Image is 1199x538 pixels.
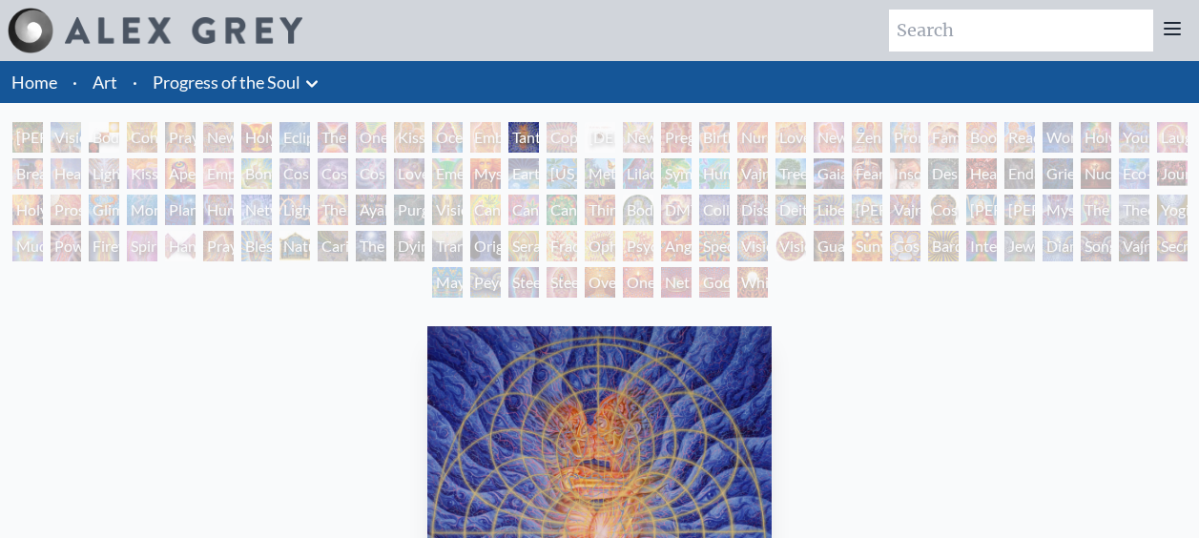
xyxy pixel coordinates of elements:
[394,195,424,225] div: Purging
[1004,158,1035,189] div: Endarkenment
[699,195,730,225] div: Collective Vision
[547,158,577,189] div: [US_STATE] Song
[279,231,310,261] div: Nature of Mind
[241,231,272,261] div: Blessing Hand
[125,61,145,103] li: ·
[623,158,653,189] div: Lilacs
[585,122,615,153] div: [DEMOGRAPHIC_DATA] Embryo
[470,195,501,225] div: Cannabis Mudra
[775,158,806,189] div: Tree & Person
[1081,158,1111,189] div: Nuclear Crucifixion
[89,195,119,225] div: Glimpsing the Empyrean
[318,158,348,189] div: Cosmic Artist
[699,267,730,298] div: Godself
[165,231,196,261] div: Hands that See
[585,195,615,225] div: Third Eye Tears of Joy
[1043,158,1073,189] div: Grieving
[12,122,43,153] div: [PERSON_NAME] & Eve
[65,61,85,103] li: ·
[814,195,844,225] div: Liberation Through Seeing
[661,122,692,153] div: Pregnancy
[699,122,730,153] div: Birth
[203,122,234,153] div: New Man New Woman
[508,231,539,261] div: Seraphic Transport Docking on the Third Eye
[1004,231,1035,261] div: Jewel Being
[432,158,463,189] div: Emerald Grail
[470,158,501,189] div: Mysteriosa 2
[394,122,424,153] div: Kissing
[585,267,615,298] div: Oversoul
[737,231,768,261] div: Vision Crystal
[814,231,844,261] div: Guardian of Infinite Vision
[279,122,310,153] div: Eclipse
[12,195,43,225] div: Holy Fire
[928,231,959,261] div: Bardo Being
[508,122,539,153] div: Tantra
[432,195,463,225] div: Vision Tree
[356,158,386,189] div: Cosmic Lovers
[852,231,882,261] div: Sunyata
[1119,122,1149,153] div: Young & Old
[203,158,234,189] div: Empowerment
[852,158,882,189] div: Fear
[318,231,348,261] div: Caring
[775,195,806,225] div: Deities & Demons Drinking from the Milky Pool
[318,122,348,153] div: The Kiss
[241,195,272,225] div: Networks
[89,122,119,153] div: Body, Mind, Spirit
[356,122,386,153] div: One Taste
[432,267,463,298] div: Mayan Being
[1081,231,1111,261] div: Song of Vajra Being
[1043,231,1073,261] div: Diamond Being
[661,267,692,298] div: Net of Being
[890,195,920,225] div: Vajra Guru
[928,158,959,189] div: Despair
[1043,195,1073,225] div: Mystic Eye
[661,158,692,189] div: Symbiosis: Gall Wasp & Oak Tree
[699,231,730,261] div: Spectral Lotus
[852,122,882,153] div: Zena Lotus
[966,122,997,153] div: Boo-boo
[432,231,463,261] div: Transfiguration
[318,195,348,225] div: The Shulgins and their Alchemical Angels
[51,231,81,261] div: Power to the Peaceful
[889,10,1153,52] input: Search
[547,195,577,225] div: Cannabacchus
[51,195,81,225] div: Prostration
[966,195,997,225] div: [PERSON_NAME]
[623,231,653,261] div: Psychomicrograph of a Fractal Paisley Cherub Feather Tip
[11,72,57,93] a: Home
[890,231,920,261] div: Cosmic Elf
[1157,158,1188,189] div: Journey of the Wounded Healer
[93,69,117,95] a: Art
[775,231,806,261] div: Vision [PERSON_NAME]
[279,195,310,225] div: Lightworker
[1043,122,1073,153] div: Wonder
[1119,195,1149,225] div: Theologue
[12,158,43,189] div: Breathing
[279,158,310,189] div: Cosmic Creativity
[585,158,615,189] div: Metamorphosis
[356,195,386,225] div: Ayahuasca Visitation
[737,122,768,153] div: Nursing
[165,195,196,225] div: Planetary Prayers
[814,122,844,153] div: New Family
[852,195,882,225] div: [PERSON_NAME]
[699,158,730,189] div: Humming Bird
[89,158,119,189] div: Lightweaver
[1004,195,1035,225] div: [PERSON_NAME]
[470,267,501,298] div: Peyote Being
[737,158,768,189] div: Vajra Horse
[127,231,157,261] div: Spirit Animates the Flesh
[1157,195,1188,225] div: Yogi & the Möbius Sphere
[394,231,424,261] div: Dying
[1157,231,1188,261] div: Secret Writing Being
[12,231,43,261] div: Mudra
[775,122,806,153] div: Love Circuit
[203,195,234,225] div: Human Geometry
[165,122,196,153] div: Praying
[241,122,272,153] div: Holy Grail
[127,158,157,189] div: Kiss of the [MEDICAL_DATA]
[585,231,615,261] div: Ophanic Eyelash
[432,122,463,153] div: Ocean of Love Bliss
